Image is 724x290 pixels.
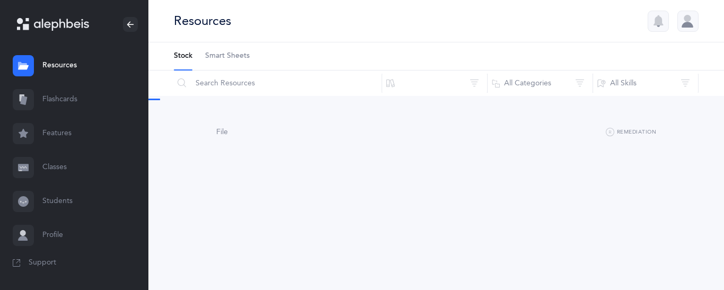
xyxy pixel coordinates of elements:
input: Search Resources [173,71,382,96]
span: File [216,128,228,136]
span: Support [29,258,56,268]
span: Smart Sheets [205,51,250,61]
button: All Skills [593,71,699,96]
button: Remediation [606,126,656,139]
div: Resources [174,12,231,30]
button: All Categories [487,71,593,96]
